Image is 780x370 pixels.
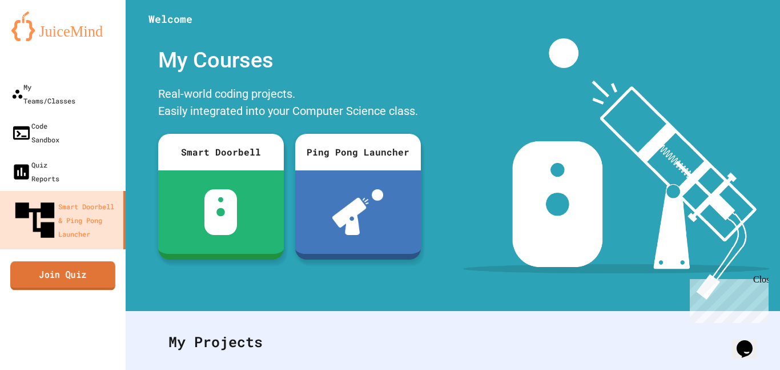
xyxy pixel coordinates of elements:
[732,324,769,359] iframe: chat widget
[11,80,75,108] div: My Teams/Classes
[685,274,769,323] iframe: chat widget
[204,189,237,235] img: sdb-white.svg
[158,134,284,170] div: Smart Doorbell
[11,158,59,185] div: Quiz Reports
[463,38,769,300] img: banner-image-my-projects.png
[332,189,383,235] img: ppl-with-ball.png
[11,11,114,41] img: logo-orange.svg
[10,261,115,290] a: Join Quiz
[157,320,749,364] div: My Projects
[295,134,421,170] div: Ping Pong Launcher
[152,82,427,125] div: Real-world coding projects. Easily integrated into your Computer Science class.
[11,197,119,244] div: Smart Doorbell & Ping Pong Launcher
[11,119,59,146] div: Code Sandbox
[152,38,427,82] div: My Courses
[5,5,79,73] div: Chat with us now!Close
